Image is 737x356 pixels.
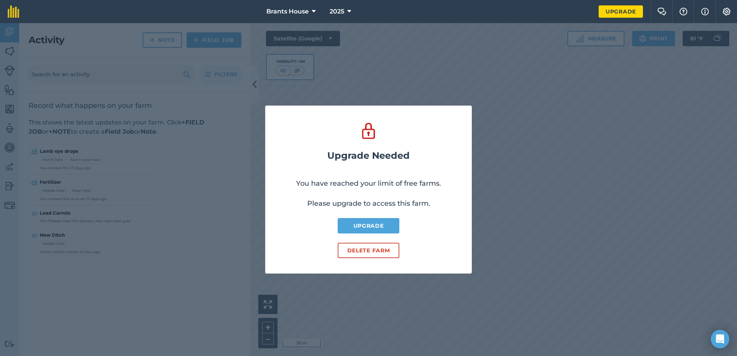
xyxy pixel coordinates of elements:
[679,8,688,15] img: A question mark icon
[266,7,309,16] span: Brants House
[338,243,399,258] button: Delete farm
[327,150,410,161] h2: Upgrade Needed
[296,178,441,189] p: You have reached your limit of free farms.
[338,218,399,233] a: Upgrade
[701,7,709,16] img: svg+xml;base64,PHN2ZyB4bWxucz0iaHR0cDovL3d3dy53My5vcmcvMjAwMC9zdmciIHdpZHRoPSIxNyIgaGVpZ2h0PSIxNy...
[657,8,666,15] img: Two speech bubbles overlapping with the left bubble in the forefront
[330,7,344,16] span: 2025
[722,8,731,15] img: A cog icon
[8,5,19,18] img: fieldmargin Logo
[599,5,643,18] a: Upgrade
[307,198,430,209] p: Please upgrade to access this farm.
[711,330,729,348] div: Open Intercom Messenger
